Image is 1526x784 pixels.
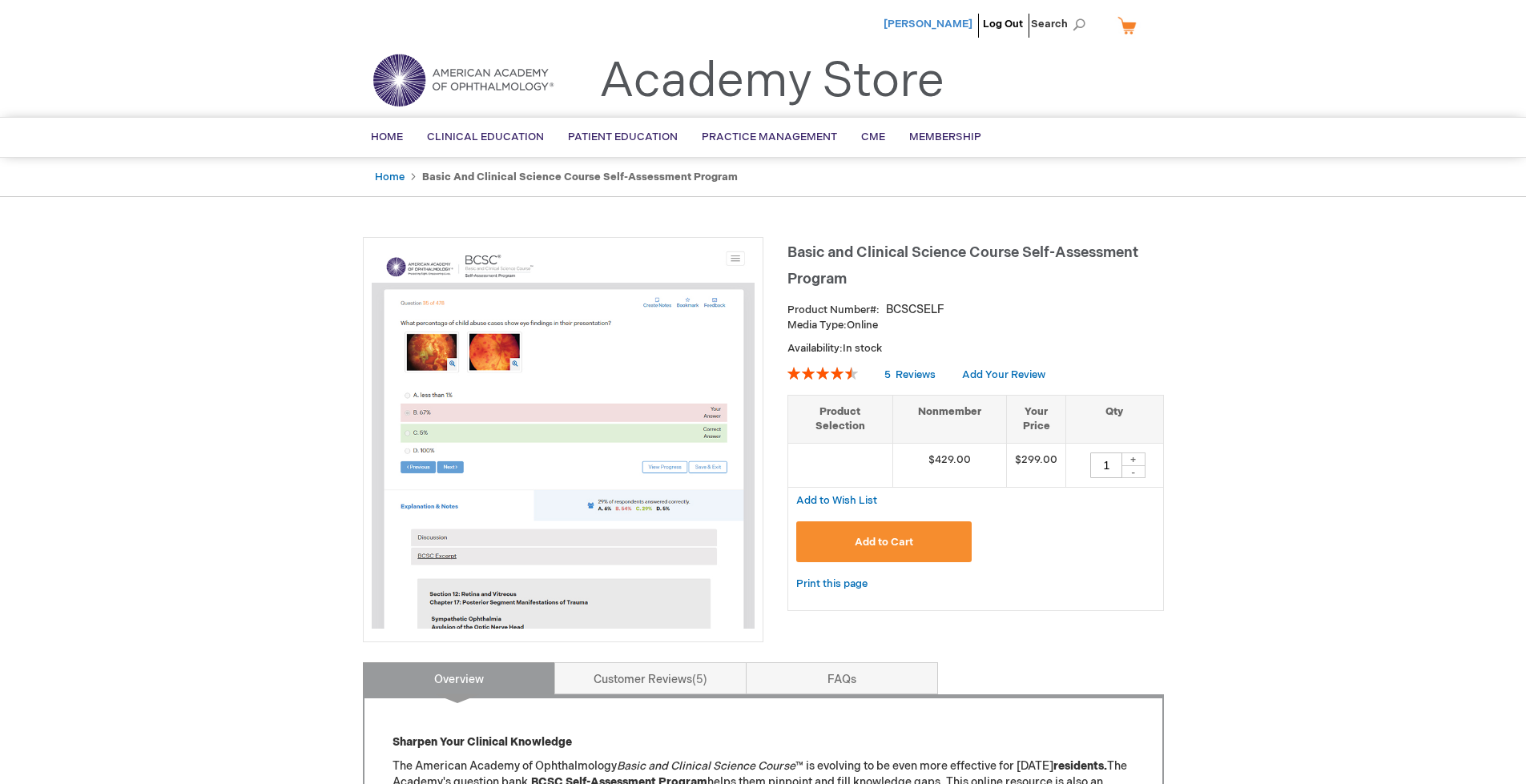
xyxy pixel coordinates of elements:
[796,574,868,594] a: Print this page
[363,662,555,694] a: Overview
[617,759,795,773] em: Basic and Clinical Science Course
[702,131,837,143] span: Practice Management
[372,246,755,629] img: Basic and Clinical Science Course Self-Assessment Program
[375,171,405,183] a: Home
[422,171,738,183] strong: Basic and Clinical Science Course Self-Assessment Program
[788,395,893,443] th: Product Selection
[1066,395,1163,443] th: Qty
[1053,759,1107,773] strong: residents.
[787,318,1164,333] p: Online
[884,368,891,381] span: 5
[1121,452,1146,466] div: +
[886,302,944,318] div: BCSCSELF
[393,735,572,749] strong: Sharpen Your Clinical Knowledge
[787,319,847,332] strong: Media Type:
[962,368,1045,381] a: Add Your Review
[787,367,858,380] div: 92%
[884,18,972,30] a: [PERSON_NAME]
[892,443,1007,487] td: $429.00
[983,18,1023,30] a: Log Out
[796,494,877,507] span: Add to Wish List
[884,368,938,381] a: 5 Reviews
[427,131,544,143] span: Clinical Education
[861,131,885,143] span: CME
[692,673,707,686] span: 5
[787,341,1164,356] p: Availability:
[909,131,981,143] span: Membership
[787,304,880,316] strong: Product Number
[892,395,1007,443] th: Nonmember
[599,53,944,111] a: Academy Store
[568,131,678,143] span: Patient Education
[787,244,1138,287] span: Basic and Clinical Science Course Self-Assessment Program
[1007,443,1066,487] td: $299.00
[1031,8,1092,40] span: Search
[1007,395,1066,443] th: Your Price
[1121,465,1146,478] div: -
[554,662,747,694] a: Customer Reviews5
[796,521,972,562] button: Add to Cart
[855,536,913,549] span: Add to Cart
[371,131,403,143] span: Home
[796,493,877,507] a: Add to Wish List
[1090,452,1122,478] input: Qty
[746,662,938,694] a: FAQs
[843,342,882,355] span: In stock
[896,368,936,381] span: Reviews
